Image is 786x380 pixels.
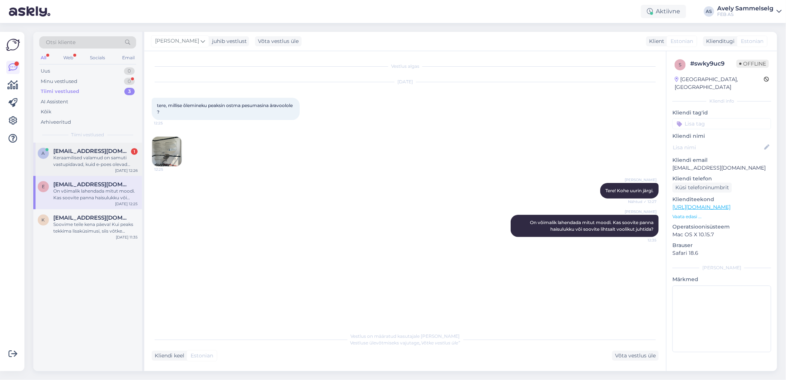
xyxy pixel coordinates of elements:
[673,143,763,151] input: Lisa nimi
[62,53,75,63] div: Web
[672,231,771,239] p: Mac OS X 10.15.7
[209,37,247,45] div: juhib vestlust
[672,183,732,193] div: Küsi telefoninumbrit
[672,132,771,140] p: Kliendi nimi
[124,67,135,75] div: 0
[717,6,782,17] a: Avely SammelselgFEB AS
[88,53,107,63] div: Socials
[53,181,130,188] span: Eero@vabalava.ee
[628,199,656,204] span: Nähtud ✓ 12:27
[6,38,20,52] img: Askly Logo
[420,340,460,346] i: „Võtke vestlus üle”
[704,6,714,17] div: AS
[115,201,138,207] div: [DATE] 12:25
[53,188,138,201] div: On võimalik lahendada mitut moodi. Kas soovite panna haisulukku või soovite lihtsalt voolikut juh...
[53,148,130,154] span: annapkudrin@gmail.com
[605,188,654,193] span: Tere! Kohe uurin järgi.
[625,209,656,214] span: [PERSON_NAME]
[646,37,664,45] div: Klient
[152,352,184,360] div: Kliendi keel
[741,37,763,45] span: Estonian
[41,98,68,106] div: AI Assistent
[350,340,460,346] span: Vestluse ülevõtmiseks vajutage
[672,276,771,283] p: Märkmed
[672,109,771,117] p: Kliendi tag'id
[703,37,735,45] div: Klienditugi
[717,6,773,11] div: Avely Sammelselg
[41,108,51,116] div: Kõik
[672,156,771,164] p: Kliendi email
[672,264,771,271] div: [PERSON_NAME]
[41,67,50,75] div: Uus
[675,76,764,91] div: [GEOGRAPHIC_DATA], [GEOGRAPHIC_DATA]
[672,175,771,183] p: Kliendi telefon
[157,103,294,115] span: tere, millise õlemineku peaksin ostma pesumasina äravoolole ?
[717,11,773,17] div: FEB AS
[672,98,771,104] div: Kliendi info
[154,167,182,172] span: 12:25
[672,213,771,220] p: Vaata edasi ...
[672,164,771,172] p: [EMAIL_ADDRESS][DOMAIN_NAME]
[53,221,138,234] div: Soovime teile kena päeva! Kui peaks tekkima lisaküsimusi, siis võtke meiega uuesti ühendust.
[672,249,771,257] p: Safari 18.6
[53,214,130,221] span: katrin.proomet@gmail.com
[530,220,655,232] span: On võimalik lahendada mitut moodi. Kas soovite panna haisulukku või soovite lihtsalt voolikut juh...
[124,78,135,85] div: 0
[131,148,138,155] div: 1
[124,88,135,95] div: 3
[672,223,771,231] p: Operatsioonisüsteem
[115,168,138,173] div: [DATE] 12:26
[152,63,659,70] div: Vestlus algas
[42,150,45,156] span: a
[121,53,136,63] div: Email
[672,204,730,210] a: [URL][DOMAIN_NAME]
[71,131,104,138] span: Tiimi vestlused
[671,37,693,45] span: Estonian
[672,241,771,249] p: Brauser
[690,59,736,68] div: # swky9uc9
[255,36,302,46] div: Võta vestlus üle
[629,237,656,243] span: 12:35
[41,88,79,95] div: Tiimi vestlused
[641,5,686,18] div: Aktiivne
[152,79,659,85] div: [DATE]
[39,53,48,63] div: All
[116,234,138,240] div: [DATE] 11:35
[351,333,460,339] span: Vestlus on määratud kasutajale [PERSON_NAME]
[672,118,771,129] input: Lisa tag
[41,119,71,126] div: Arhiveeritud
[672,196,771,203] p: Klienditeekond
[53,154,138,168] div: Keraamilised valamud on samuti vastupidavad, kuid e-poes olevad keraamilised valamud paigaldataks...
[46,39,75,46] span: Otsi kliente
[152,137,182,166] img: Attachment
[154,120,182,126] span: 12:25
[155,37,199,45] span: [PERSON_NAME]
[612,351,659,361] div: Võta vestlus üle
[191,352,213,360] span: Estonian
[625,177,656,183] span: [PERSON_NAME]
[42,217,45,223] span: k
[679,62,682,67] span: s
[736,60,769,68] span: Offline
[41,78,77,85] div: Minu vestlused
[42,184,45,189] span: E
